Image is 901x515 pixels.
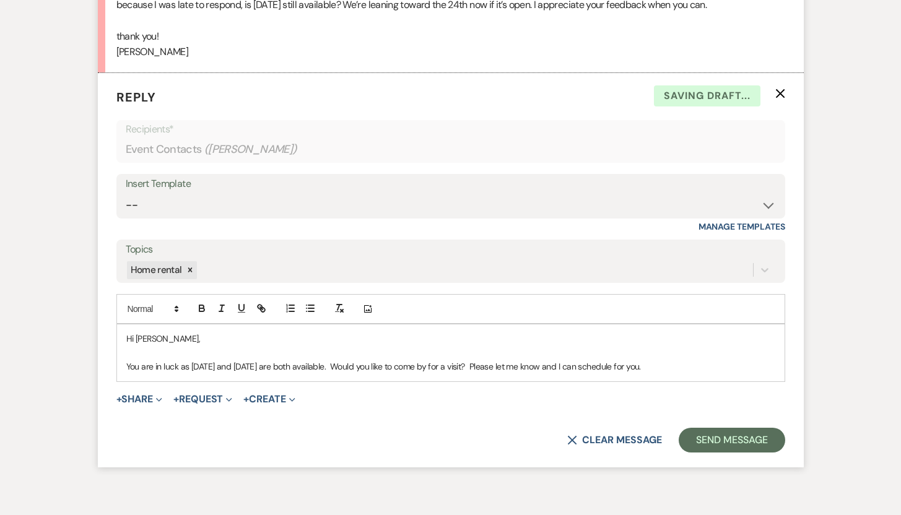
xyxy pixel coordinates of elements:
p: [PERSON_NAME] [116,44,785,60]
button: Request [173,394,232,404]
span: ( [PERSON_NAME] ) [204,141,297,158]
div: Insert Template [126,175,776,193]
button: Send Message [679,428,785,452]
p: thank you! [116,28,785,45]
div: Event Contacts [126,137,776,162]
span: Saving draft... [654,85,760,106]
label: Topics [126,241,776,259]
a: Manage Templates [699,221,785,232]
button: Create [243,394,295,404]
span: Reply [116,89,156,105]
p: Hi [PERSON_NAME], [126,332,775,345]
span: + [173,394,179,404]
p: You are in luck as [DATE] and [DATE] are both available. Would you like to come by for a visit? P... [126,360,775,373]
p: Recipients* [126,121,776,137]
span: + [116,394,122,404]
span: + [243,394,249,404]
button: Clear message [567,435,661,445]
div: Home rental [127,261,184,279]
button: Share [116,394,163,404]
